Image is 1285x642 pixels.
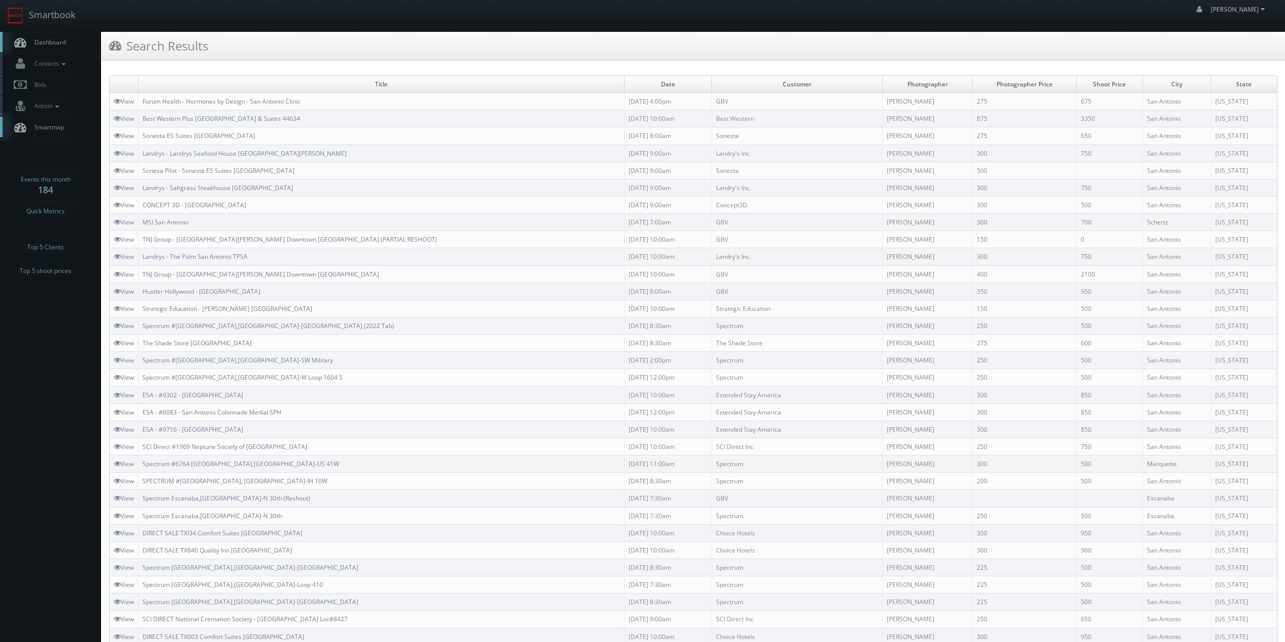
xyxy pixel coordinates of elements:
[883,265,973,283] td: [PERSON_NAME]
[883,541,973,559] td: [PERSON_NAME]
[1143,455,1211,473] td: Marquette
[712,265,883,283] td: GBV
[29,123,64,131] span: Smartmap
[973,179,1076,196] td: 300
[142,391,243,399] a: ESA - #9302 - [GEOGRAPHIC_DATA]
[1143,214,1211,231] td: Schertz
[712,386,883,403] td: Extended Stay America
[1211,179,1277,196] td: [US_STATE]
[1143,490,1211,507] td: Escanaba
[625,162,712,179] td: [DATE] 9:00am
[883,93,973,110] td: [PERSON_NAME]
[712,403,883,421] td: Extended Stay America
[1076,231,1143,248] td: 0
[883,352,973,369] td: [PERSON_NAME]
[1143,196,1211,213] td: San Antonio
[1211,196,1277,213] td: [US_STATE]
[1076,127,1143,145] td: 650
[1076,421,1143,438] td: 850
[625,490,712,507] td: [DATE] 7:30am
[142,615,348,623] a: SCI DIRECT National Cremation Society - [GEOGRAPHIC_DATA] Loc#8427
[625,214,712,231] td: [DATE] 7:00am
[883,214,973,231] td: [PERSON_NAME]
[973,317,1076,334] td: 250
[883,524,973,541] td: [PERSON_NAME]
[1143,438,1211,455] td: San Antonio
[27,242,64,252] span: Top 5 Clients
[883,248,973,265] td: [PERSON_NAME]
[142,512,282,520] a: Spectrum Escanaba,[GEOGRAPHIC_DATA]-N 30th
[142,408,281,417] a: ESA - #6083 - San Antonio Colonnade Medial SPH
[114,563,134,572] a: View
[712,473,883,490] td: Spectrum
[1076,559,1143,576] td: 500
[973,110,1076,127] td: 875
[973,300,1076,317] td: 150
[142,425,243,434] a: ESA - #9716 - [GEOGRAPHIC_DATA]
[973,248,1076,265] td: 300
[712,110,883,127] td: Best Western
[883,283,973,300] td: [PERSON_NAME]
[114,546,134,555] a: View
[973,438,1076,455] td: 250
[1211,421,1277,438] td: [US_STATE]
[114,184,134,192] a: View
[1143,145,1211,162] td: San Antonio
[20,266,71,276] span: Top 5 shoot prices
[142,632,304,641] a: DIRECT SALE TX003 Comfort Suites [GEOGRAPHIC_DATA]
[1076,369,1143,386] td: 500
[973,507,1076,524] td: 250
[1076,265,1143,283] td: 2100
[114,494,134,502] a: View
[625,386,712,403] td: [DATE] 10:00am
[1143,265,1211,283] td: San Antonio
[1143,127,1211,145] td: San Antonio
[114,322,134,330] a: View
[883,593,973,611] td: [PERSON_NAME]
[973,559,1076,576] td: 225
[625,473,712,490] td: [DATE] 8:30am
[1143,421,1211,438] td: San Antonio
[1076,611,1143,628] td: 650
[625,93,712,110] td: [DATE] 4:00pm
[883,611,973,628] td: [PERSON_NAME]
[625,403,712,421] td: [DATE] 12:00pm
[1076,145,1143,162] td: 750
[142,304,312,313] a: Strategic Education - [PERSON_NAME] [GEOGRAPHIC_DATA]
[1076,524,1143,541] td: 950
[625,438,712,455] td: [DATE] 10:00am
[114,512,134,520] a: View
[114,166,134,175] a: View
[1143,524,1211,541] td: San Antonio
[1076,93,1143,110] td: 675
[1211,76,1277,93] td: State
[1211,473,1277,490] td: [US_STATE]
[1076,300,1143,317] td: 500
[142,563,358,572] a: Spectrum [GEOGRAPHIC_DATA],[GEOGRAPHIC_DATA]-[GEOGRAPHIC_DATA]
[973,455,1076,473] td: 300
[712,248,883,265] td: Landry's Inc.
[114,477,134,485] a: View
[883,317,973,334] td: [PERSON_NAME]
[712,455,883,473] td: Spectrum
[712,283,883,300] td: GBV
[142,477,327,485] a: SPECTRUM #[GEOGRAPHIC_DATA], [GEOGRAPHIC_DATA]-IH 10W
[114,270,134,279] a: View
[1211,524,1277,541] td: [US_STATE]
[142,373,343,382] a: Spectrum #[GEOGRAPHIC_DATA],[GEOGRAPHIC_DATA]-W Loop 1604 S
[625,231,712,248] td: [DATE] 10:00am
[114,529,134,537] a: View
[142,149,347,158] a: Landrys - Landrys Seafood House [GEOGRAPHIC_DATA][PERSON_NAME]
[1076,473,1143,490] td: 500
[114,442,134,451] a: View
[973,611,1076,628] td: 250
[142,270,379,279] a: TNJ Group - [GEOGRAPHIC_DATA][PERSON_NAME] Downtown [GEOGRAPHIC_DATA]
[1143,317,1211,334] td: San Antonio
[1143,300,1211,317] td: San Antonio
[883,559,973,576] td: [PERSON_NAME]
[973,214,1076,231] td: 300
[883,386,973,403] td: [PERSON_NAME]
[1143,403,1211,421] td: San Antonio
[142,252,248,261] a: Landrys - The Palm San Antonio TPSA
[1143,93,1211,110] td: San Antonio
